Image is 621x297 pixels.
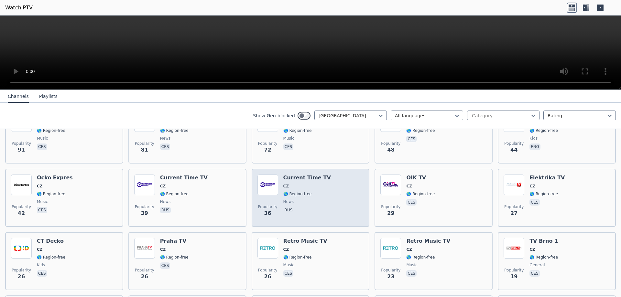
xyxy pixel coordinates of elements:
span: Popularity [504,141,524,146]
span: Popularity [504,268,524,273]
p: ces [283,143,294,150]
h6: Current Time TV [283,175,331,181]
span: 27 [510,209,517,217]
span: Popularity [258,141,278,146]
span: 🌎 Region-free [37,128,65,133]
p: ces [283,270,294,277]
span: CZ [283,247,289,252]
a: WatchIPTV [5,4,33,12]
span: 🌎 Region-free [529,191,558,196]
span: 26 [18,273,25,281]
span: 81 [141,146,148,154]
span: music [283,136,294,141]
h6: Retro Music TV [283,238,327,244]
span: 🌎 Region-free [283,128,312,133]
span: Popularity [258,204,278,209]
span: 🌎 Region-free [406,128,435,133]
span: 🌎 Region-free [283,191,312,196]
button: Playlists [39,90,58,103]
span: 26 [264,273,271,281]
h6: Retro Music TV [406,238,450,244]
span: 🌎 Region-free [529,255,558,260]
p: ces [37,207,47,213]
h6: Praha TV [160,238,189,244]
span: CZ [37,184,43,189]
span: CZ [529,184,535,189]
p: ces [406,199,417,206]
span: Popularity [381,204,400,209]
span: kids [529,136,538,141]
span: 48 [387,146,394,154]
span: 72 [264,146,271,154]
button: Channels [8,90,29,103]
span: music [37,136,48,141]
span: CZ [529,247,535,252]
span: Popularity [504,204,524,209]
span: CZ [406,184,412,189]
h6: Elektrika TV [529,175,565,181]
span: 🌎 Region-free [160,191,189,196]
p: ces [160,143,170,150]
span: 91 [18,146,25,154]
img: Ocko Expres [11,175,32,195]
span: 🌎 Region-free [37,191,65,196]
span: CZ [37,247,43,252]
img: Praha TV [134,238,155,259]
span: news [283,199,294,204]
img: TV Brno 1 [504,238,524,259]
span: 🌎 Region-free [406,255,435,260]
span: CZ [283,184,289,189]
span: 🌎 Region-free [37,255,65,260]
img: Current Time TV [257,175,278,195]
span: 🌎 Region-free [160,255,189,260]
span: Popularity [135,204,154,209]
span: 23 [387,273,394,281]
span: Popularity [135,268,154,273]
p: ces [160,262,170,269]
span: music [406,262,417,268]
span: 🌎 Region-free [406,191,435,196]
span: Popularity [258,268,278,273]
span: 🌎 Region-free [529,128,558,133]
p: rus [283,207,294,213]
span: Popularity [381,268,400,273]
span: 39 [141,209,148,217]
span: CZ [406,247,412,252]
label: Show Geo-blocked [253,112,295,119]
span: general [529,262,545,268]
span: news [160,199,170,204]
span: Popularity [381,141,400,146]
span: Popularity [12,204,31,209]
span: music [283,262,294,268]
span: Popularity [12,268,31,273]
span: 🌎 Region-free [160,128,189,133]
p: ces [529,199,540,206]
h6: TV Brno 1 [529,238,558,244]
span: 42 [18,209,25,217]
span: Popularity [12,141,31,146]
h6: OIK TV [406,175,435,181]
span: 44 [510,146,517,154]
p: ces [406,136,417,142]
h6: CT Decko [37,238,65,244]
span: news [160,136,170,141]
img: Current Time TV [134,175,155,195]
p: ces [37,143,47,150]
p: ces [529,270,540,277]
span: 29 [387,209,394,217]
h6: Ocko Expres [37,175,73,181]
p: ces [37,270,47,277]
span: 🌎 Region-free [283,255,312,260]
span: 36 [264,209,271,217]
span: 26 [141,273,148,281]
span: music [37,199,48,204]
img: OIK TV [380,175,401,195]
span: Popularity [135,141,154,146]
img: Retro Music TV [380,238,401,259]
span: CZ [160,247,166,252]
h6: Current Time TV [160,175,208,181]
p: rus [160,207,171,213]
p: ces [406,270,417,277]
img: CT Decko [11,238,32,259]
p: eng [529,143,540,150]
